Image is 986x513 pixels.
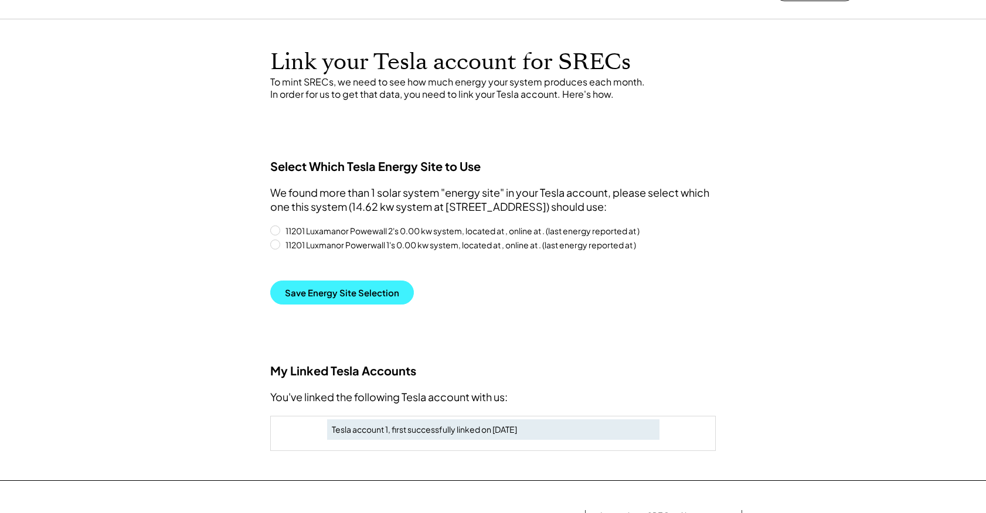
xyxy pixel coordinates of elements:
h3: Select Which Tesla Energy Site to Use [270,159,716,174]
div: You've linked the following Tesla account with us: [270,390,716,403]
div: We found more than 1 solar system "energy site" in your Tesla account, please select which one th... [270,186,716,213]
div: To mint SRECs, we need to see how much energy your system produces each month. In order for us to... [270,76,716,101]
h3: My Linked Tesla Accounts [270,363,716,378]
label: 11201 Luxmanor Powerwall 1's 0.00 kw system, located at , online at . (last energy reported at ) [282,241,716,249]
label: 11201 Luxamanor Powewall 2's 0.00 kw system, located at , online at . (last energy reported at ) [282,227,716,235]
div: Tesla account 1, first successfully linked on [DATE] [332,424,655,436]
button: Save Energy Site Selection [270,281,414,305]
h1: Link your Tesla account for SRECs [270,49,716,76]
